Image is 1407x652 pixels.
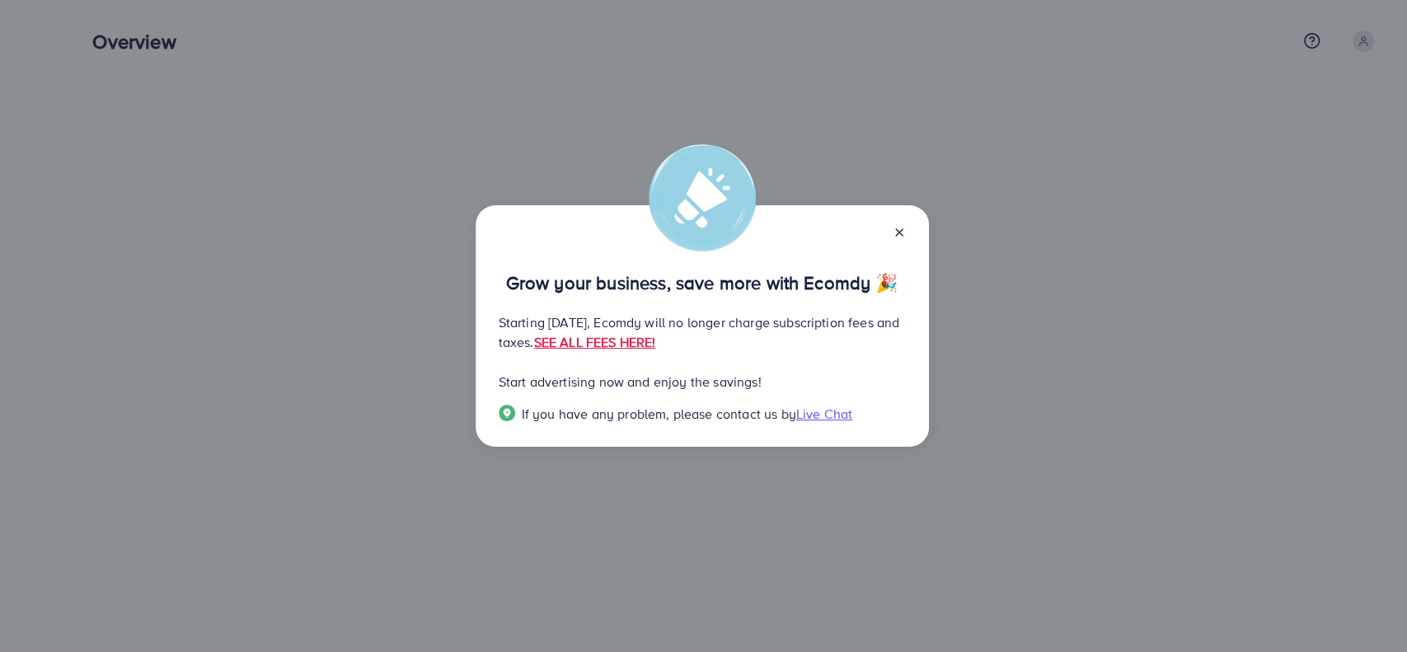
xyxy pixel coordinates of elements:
[649,144,756,251] img: alert
[796,405,852,423] span: Live Chat
[533,333,655,351] a: SEE ALL FEES HERE!
[499,372,906,392] p: Start advertising now and enjoy the savings!
[499,405,515,421] img: Popup guide
[522,405,796,423] span: If you have any problem, please contact us by
[499,273,906,293] p: Grow your business, save more with Ecomdy 🎉
[499,312,906,352] p: Starting [DATE], Ecomdy will no longer charge subscription fees and taxes.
